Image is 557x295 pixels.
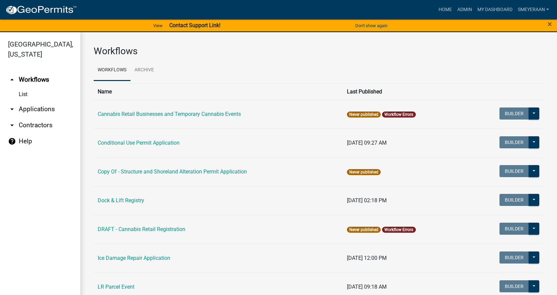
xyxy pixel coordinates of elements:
[347,284,387,290] span: [DATE] 09:18 AM
[353,20,390,31] button: Don't show again
[499,280,529,292] button: Builder
[8,137,16,145] i: help
[347,140,387,146] span: [DATE] 09:27 AM
[98,168,247,175] a: Copy Of - Structure and Shoreland Alteration Permit Application
[8,121,16,129] i: arrow_drop_down
[347,255,387,261] span: [DATE] 12:00 PM
[548,19,552,29] span: ×
[347,169,381,175] span: Never published
[98,226,185,232] a: DRAFT - Cannabis Retail Registration
[548,20,552,28] button: Close
[94,60,130,81] a: Workflows
[347,227,381,233] span: Never published
[384,112,413,117] a: Workflow Errors
[436,3,455,16] a: Home
[455,3,475,16] a: Admin
[499,194,529,206] button: Builder
[8,105,16,113] i: arrow_drop_down
[499,223,529,235] button: Builder
[8,76,16,84] i: arrow_drop_up
[499,165,529,177] button: Builder
[94,46,544,57] h3: Workflows
[98,111,241,117] a: Cannabis Retail Businesses and Temporary Cannabis Events
[499,136,529,148] button: Builder
[98,197,144,204] a: Dock & Lift Registry
[347,197,387,204] span: [DATE] 02:18 PM
[384,227,413,232] a: Workflow Errors
[515,3,552,16] a: Smeyeraan
[347,112,381,118] span: Never published
[98,140,180,146] a: Conditional Use Permit Application
[499,107,529,120] button: Builder
[169,22,220,28] strong: Contact Support Link!
[98,284,134,290] a: LR Parcel Event
[151,20,165,31] a: View
[98,255,170,261] a: Ice Damage Repair Application
[94,83,343,100] th: Name
[343,83,469,100] th: Last Published
[475,3,515,16] a: My Dashboard
[130,60,158,81] a: Archive
[499,251,529,264] button: Builder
